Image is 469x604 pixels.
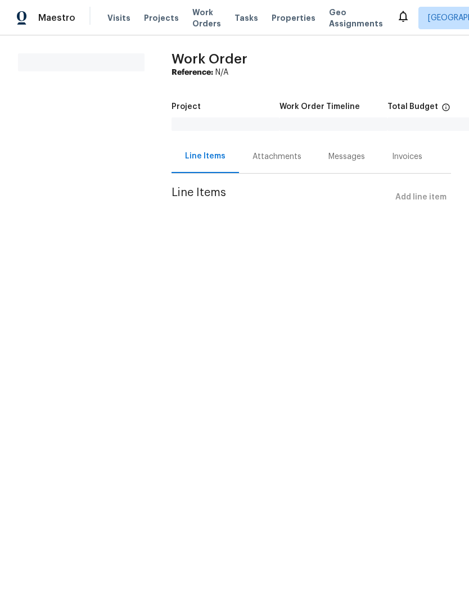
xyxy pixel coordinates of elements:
[252,151,301,162] div: Attachments
[441,103,450,117] span: The total cost of line items that have been proposed by Opendoor. This sum includes line items th...
[272,12,315,24] span: Properties
[172,187,391,208] span: Line Items
[172,69,213,76] b: Reference:
[185,151,226,162] div: Line Items
[172,67,451,78] div: N/A
[192,7,221,29] span: Work Orders
[38,12,75,24] span: Maestro
[329,7,383,29] span: Geo Assignments
[172,103,201,111] h5: Project
[107,12,130,24] span: Visits
[392,151,422,162] div: Invoices
[234,14,258,22] span: Tasks
[328,151,365,162] div: Messages
[387,103,438,111] h5: Total Budget
[279,103,360,111] h5: Work Order Timeline
[144,12,179,24] span: Projects
[172,52,247,66] span: Work Order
